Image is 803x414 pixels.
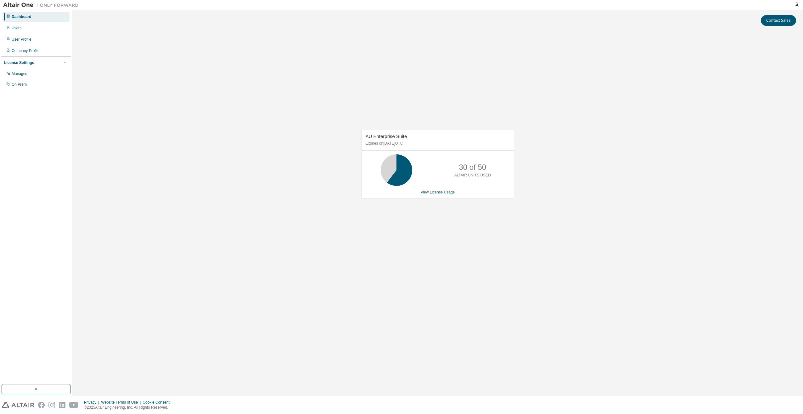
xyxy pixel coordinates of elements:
div: Users [12,26,21,31]
div: Website Terms of Use [101,400,143,405]
span: AU Enterprise Suite [366,134,407,139]
div: Privacy [84,400,101,405]
div: Dashboard [12,14,31,19]
img: linkedin.svg [59,402,65,408]
p: 30 of 50 [459,162,486,173]
button: Contact Sales [761,15,796,26]
p: © 2025 Altair Engineering, Inc. All Rights Reserved. [84,405,173,410]
div: Company Profile [12,48,40,53]
img: altair_logo.svg [2,402,34,408]
div: Managed [12,71,27,76]
div: User Profile [12,37,31,42]
div: Cookie Consent [143,400,173,405]
img: Altair One [3,2,82,8]
p: Expires on [DATE] UTC [366,141,508,146]
div: On Prem [12,82,27,87]
div: License Settings [4,60,34,65]
a: View License Usage [421,190,455,194]
img: youtube.svg [69,402,78,408]
img: instagram.svg [48,402,55,408]
img: facebook.svg [38,402,45,408]
p: ALTAIR UNITS USED [454,173,491,178]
